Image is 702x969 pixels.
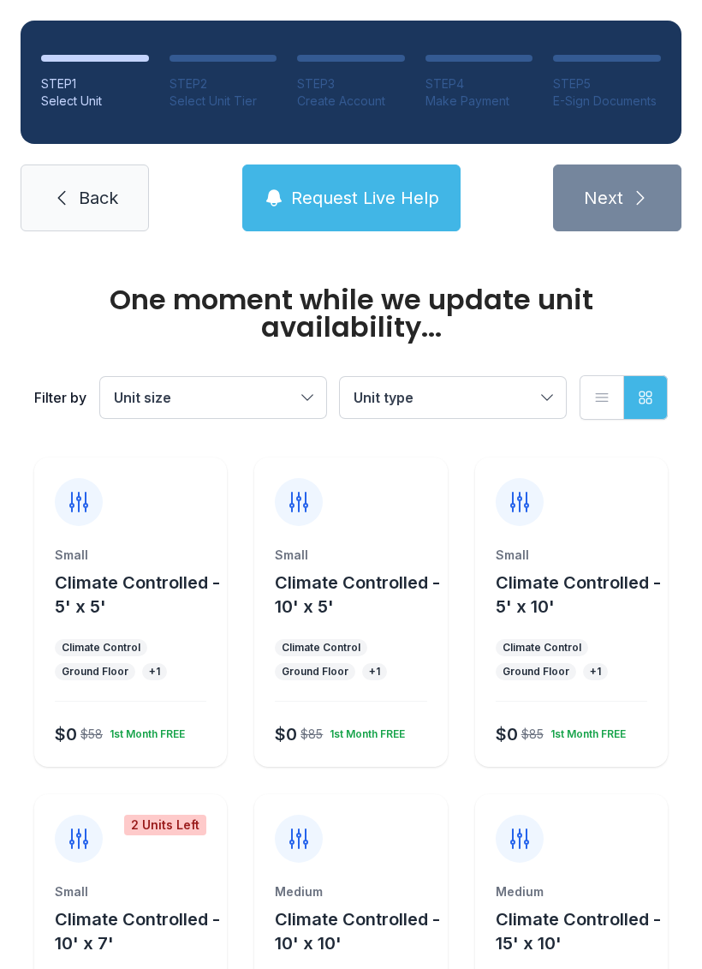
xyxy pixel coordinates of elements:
button: Climate Controlled - 15' x 10' [496,907,661,955]
div: Select Unit Tier [170,93,277,110]
div: $85 [300,726,323,743]
div: + 1 [590,665,601,679]
span: Climate Controlled - 5' x 10' [496,572,661,617]
span: Climate Controlled - 10' x 7' [55,909,220,954]
div: Filter by [34,387,86,408]
div: E-Sign Documents [553,93,661,110]
div: $0 [55,722,77,746]
div: STEP 4 [425,75,533,93]
div: $0 [275,722,297,746]
div: + 1 [369,665,380,679]
div: STEP 2 [170,75,277,93]
span: Climate Controlled - 10' x 5' [275,572,440,617]
div: Climate Control [503,641,581,655]
button: Unit size [100,377,326,418]
div: Ground Floor [62,665,128,679]
div: + 1 [149,665,160,679]
div: $85 [521,726,544,743]
div: $0 [496,722,518,746]
span: Back [79,186,118,210]
span: Unit type [354,389,413,406]
div: Make Payment [425,93,533,110]
div: One moment while we update unit availability... [34,286,668,341]
button: Climate Controlled - 5' x 5' [55,571,220,619]
div: Small [496,547,647,564]
div: STEP 1 [41,75,149,93]
span: Request Live Help [291,186,439,210]
button: Climate Controlled - 10' x 7' [55,907,220,955]
div: 1st Month FREE [544,721,626,741]
div: 1st Month FREE [323,721,405,741]
span: Next [584,186,623,210]
div: Select Unit [41,93,149,110]
div: Medium [275,883,426,900]
div: 1st Month FREE [103,721,185,741]
div: STEP 3 [297,75,405,93]
div: $58 [80,726,103,743]
div: 2 Units Left [124,815,206,835]
span: Climate Controlled - 5' x 5' [55,572,220,617]
button: Climate Controlled - 10' x 5' [275,571,440,619]
div: Small [55,547,206,564]
div: Ground Floor [503,665,569,679]
div: Ground Floor [282,665,348,679]
button: Climate Controlled - 5' x 10' [496,571,661,619]
div: STEP 5 [553,75,661,93]
span: Unit size [114,389,171,406]
div: Climate Control [282,641,360,655]
div: Small [55,883,206,900]
button: Unit type [340,377,566,418]
button: Climate Controlled - 10' x 10' [275,907,440,955]
div: Small [275,547,426,564]
div: Create Account [297,93,405,110]
div: Climate Control [62,641,140,655]
span: Climate Controlled - 10' x 10' [275,909,440,954]
span: Climate Controlled - 15' x 10' [496,909,661,954]
div: Medium [496,883,647,900]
